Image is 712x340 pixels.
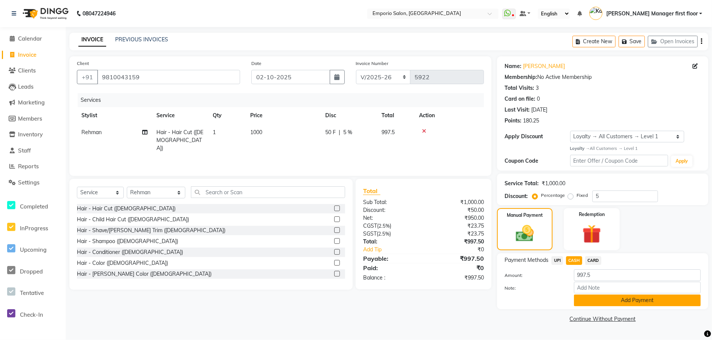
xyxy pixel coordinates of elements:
div: Hair - Color ([DEMOGRAPHIC_DATA]) [77,259,168,267]
th: Total [377,107,415,124]
span: 2.5% [379,223,390,229]
span: Reports [18,163,39,170]
span: Inventory [18,131,43,138]
div: Coupon Code [505,157,570,165]
a: Invoice [2,51,64,59]
span: [PERSON_NAME] Manager first floor [606,10,698,18]
label: Client [77,60,89,67]
span: Calendar [18,35,42,42]
div: Sub Total: [358,198,424,206]
span: CARD [585,256,601,265]
a: Add Tip [358,246,434,254]
button: Save [619,36,645,47]
span: CGST [363,222,377,229]
span: Tentative [20,289,44,296]
label: Percentage [541,192,565,199]
span: CASH [566,256,582,265]
div: Last Visit: [505,106,530,114]
span: SGST [363,230,377,237]
div: Balance : [358,274,424,282]
span: InProgress [20,225,48,232]
button: Create New [572,36,616,47]
img: _cash.svg [510,223,539,244]
label: Invoice Number [356,60,389,67]
div: Discount: [505,192,528,200]
div: ₹1,000.00 [542,180,565,187]
div: ₹0 [435,246,490,254]
a: Leads [2,83,64,91]
div: Hair - Conditioner ([DEMOGRAPHIC_DATA]) [77,248,183,256]
div: ₹997.50 [424,254,490,263]
span: 1000 [250,129,262,136]
a: Members [2,115,64,123]
div: ₹23.75 [424,222,490,230]
div: [DATE] [531,106,547,114]
div: ₹23.75 [424,230,490,238]
span: 1 [213,129,216,136]
div: ( ) [358,230,424,238]
span: 2.5% [378,231,389,237]
div: Paid: [358,263,424,272]
div: Service Total: [505,180,539,187]
div: Apply Discount [505,133,570,141]
label: Note: [499,285,568,292]
div: All Customers → Level 1 [570,145,701,152]
strong: Loyalty → [570,146,590,151]
button: Open Invoices [648,36,698,47]
div: Hair - Shave/[PERSON_NAME] Trim ([DEMOGRAPHIC_DATA]) [77,227,225,234]
div: ₹997.50 [424,274,490,282]
div: Card on file: [505,95,535,103]
div: ₹1,000.00 [424,198,490,206]
th: Price [246,107,321,124]
img: logo [19,3,71,24]
label: Redemption [579,211,605,218]
th: Disc [321,107,377,124]
span: UPI [551,256,563,265]
span: 5 % [343,128,352,136]
div: ₹950.00 [424,214,490,222]
a: Continue Without Payment [499,315,707,323]
div: No Active Membership [505,73,701,81]
span: Invoice [18,51,36,58]
label: Manual Payment [507,212,543,219]
th: Stylist [77,107,152,124]
span: Rehman [81,129,102,136]
label: Fixed [577,192,588,199]
input: Add Note [574,282,701,293]
div: Total: [358,238,424,246]
span: Dropped [20,268,43,275]
th: Service [152,107,208,124]
span: | [339,128,340,136]
div: Hair - Shampoo ([DEMOGRAPHIC_DATA]) [77,237,178,245]
span: Marketing [18,99,45,106]
span: 997.5 [382,129,395,136]
div: ₹997.50 [424,238,490,246]
span: Payment Methods [505,256,548,264]
span: Total [363,187,380,195]
div: Membership: [505,73,537,81]
span: Hair - Hair Cut ([DEMOGRAPHIC_DATA]) [156,129,203,151]
a: Calendar [2,35,64,43]
div: Total Visits: [505,84,534,92]
span: Clients [18,67,36,74]
a: Reports [2,162,64,171]
label: Amount: [499,272,568,279]
button: +91 [77,70,98,84]
span: Staff [18,147,31,154]
a: PREVIOUS INVOICES [115,36,168,43]
a: Inventory [2,130,64,139]
input: Search or Scan [191,186,345,198]
input: Search by Name/Mobile/Email/Code [97,70,240,84]
div: Discount: [358,206,424,214]
img: _gift.svg [577,222,607,246]
div: ₹0 [424,263,490,272]
div: ( ) [358,222,424,230]
div: 0 [537,95,540,103]
div: Services [78,93,490,107]
button: Add Payment [574,295,701,306]
div: 3 [536,84,539,92]
div: Hair - Hair Cut ([DEMOGRAPHIC_DATA]) [77,205,176,213]
div: 180.25 [523,117,539,125]
img: Kanika Manager first floor [589,7,602,20]
span: Completed [20,203,48,210]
